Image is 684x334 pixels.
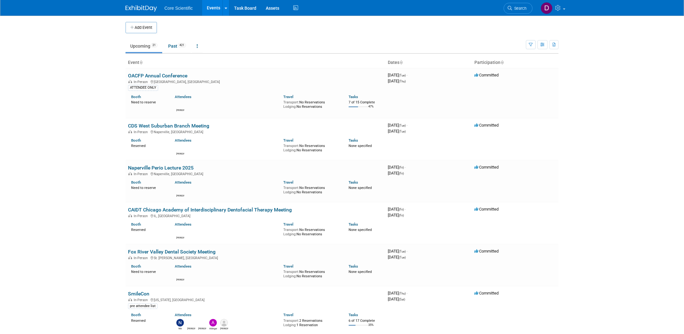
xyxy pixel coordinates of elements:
[128,79,383,84] div: [GEOGRAPHIC_DATA], [GEOGRAPHIC_DATA]
[128,297,383,302] div: [US_STATE], [GEOGRAPHIC_DATA]
[349,270,372,274] span: None specified
[126,57,385,68] th: Event
[209,319,217,326] img: Abbigail Belshe
[399,80,406,83] span: (Thu)
[128,73,187,79] a: OACFP Annual Conference
[176,278,184,281] div: Robert Dittmann
[131,269,165,274] div: Need to reserve
[175,222,191,227] a: Attendees
[283,99,339,109] div: No Reservations No Reservations
[128,123,209,129] a: CDS West Suburban Branch Meeting
[388,291,408,295] span: [DATE]
[399,208,404,211] span: (Fri)
[128,213,383,218] div: IL, [GEOGRAPHIC_DATA]
[209,326,217,330] div: Abbigail Belshe
[134,214,150,218] span: In-Person
[349,222,358,227] a: Tasks
[388,255,406,259] span: [DATE]
[128,207,292,213] a: CAIDT Chicago Academy of Interdisciplinary Dentofacial Therapy Meeting
[128,214,132,217] img: In-Person Event
[399,74,406,77] span: (Tue)
[388,165,406,170] span: [DATE]
[187,319,195,326] img: James Belshe
[349,138,358,143] a: Tasks
[175,180,191,185] a: Attendees
[151,43,158,48] span: 21
[388,123,408,128] span: [DATE]
[139,60,142,65] a: Sort by Event Name
[349,95,358,99] a: Tasks
[176,326,184,330] div: Nik Koelblinger
[131,313,141,317] a: Booth
[128,291,149,297] a: SmileCon
[128,298,132,301] img: In-Person Event
[134,172,150,176] span: In-Person
[474,207,499,211] span: Committed
[131,185,165,190] div: Need to reserve
[385,57,472,68] th: Dates
[407,73,408,77] span: -
[405,165,406,170] span: -
[349,100,383,105] div: 7 of 15 Complete
[399,292,406,295] span: (Thu)
[388,213,404,217] span: [DATE]
[163,40,191,52] a: Past421
[128,249,216,255] a: Fox River Valley Dental Society Meeting
[283,227,339,236] div: No Reservations No Reservations
[283,222,293,227] a: Travel
[134,256,150,260] span: In-Person
[388,207,406,211] span: [DATE]
[541,2,553,14] img: Danielle Wiesemann
[176,228,184,236] img: Robert Dittmann
[349,319,383,323] div: 6 of 17 Complete
[399,166,404,169] span: (Fri)
[283,317,339,327] div: 2 Reservations 1 Reservation
[131,99,165,105] div: Need to reserve
[388,73,408,77] span: [DATE]
[283,138,293,143] a: Travel
[198,319,206,326] img: Dylan Gara
[131,138,141,143] a: Booth
[175,313,191,317] a: Attendees
[474,291,499,295] span: Committed
[128,129,383,134] div: Naperville, [GEOGRAPHIC_DATA]
[128,256,132,259] img: In-Person Event
[220,326,228,330] div: Alex Belshe
[176,270,184,278] img: Robert Dittmann
[164,6,193,11] span: Core Scientific
[178,43,186,48] span: 421
[283,270,299,274] span: Transport:
[349,264,358,269] a: Tasks
[399,172,404,175] span: (Fri)
[283,143,339,152] div: No Reservations No Reservations
[283,228,299,232] span: Transport:
[283,264,293,269] a: Travel
[474,249,499,253] span: Committed
[134,130,150,134] span: In-Person
[388,297,405,301] span: [DATE]
[283,190,297,194] span: Lodging:
[500,60,504,65] a: Sort by Participation Type
[283,95,293,99] a: Travel
[175,138,191,143] a: Attendees
[176,144,184,152] img: Robert Dittmann
[283,323,297,327] span: Lodging:
[368,323,374,332] td: 35%
[399,298,405,301] span: (Sat)
[175,264,191,269] a: Attendees
[176,186,184,194] img: Robert Dittmann
[126,40,162,52] a: Upcoming21
[388,79,406,83] span: [DATE]
[128,85,158,91] div: ATTENDEE ONLY
[175,95,191,99] a: Attendees
[407,249,408,253] span: -
[283,274,297,278] span: Lodging:
[512,6,526,11] span: Search
[407,123,408,128] span: -
[131,143,165,148] div: Reserved
[131,264,141,269] a: Booth
[349,186,372,190] span: None specified
[126,5,157,12] img: ExhibitDay
[131,227,165,232] div: Reserved
[134,298,150,302] span: In-Person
